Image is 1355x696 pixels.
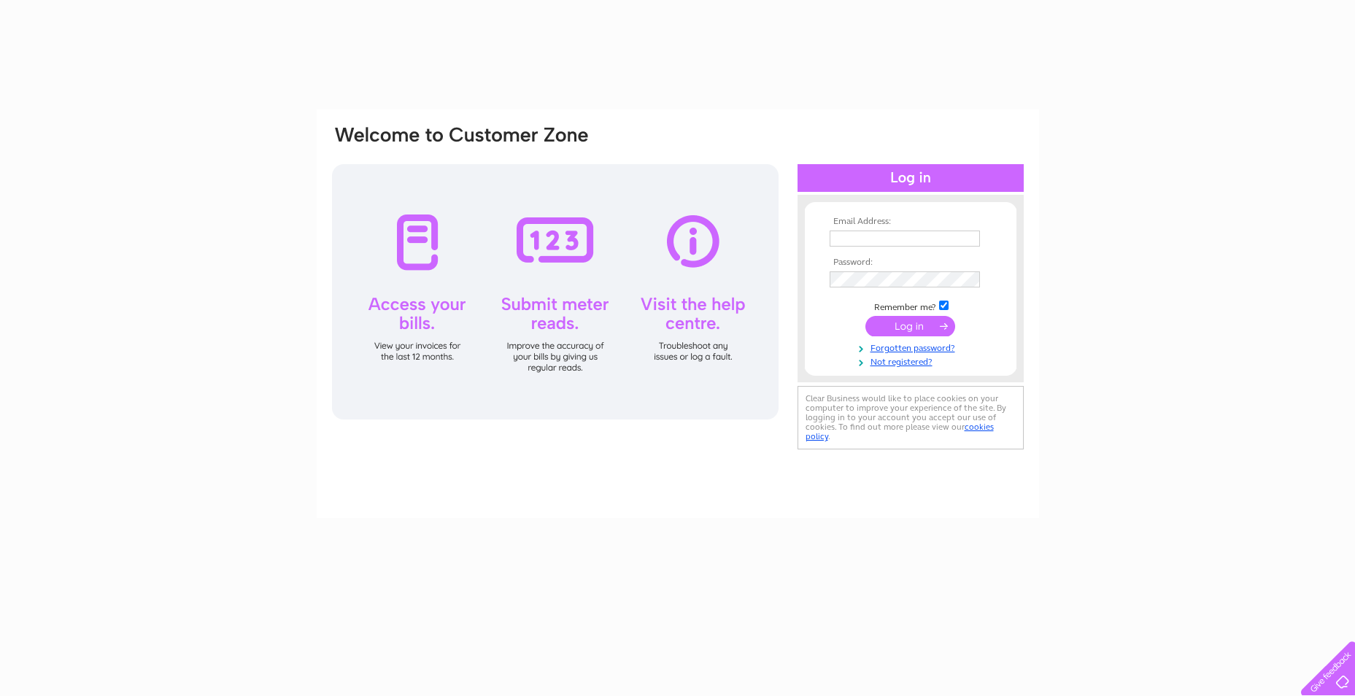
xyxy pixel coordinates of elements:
[830,354,995,368] a: Not registered?
[826,217,995,227] th: Email Address:
[826,258,995,268] th: Password:
[830,340,995,354] a: Forgotten password?
[826,298,995,313] td: Remember me?
[865,316,955,336] input: Submit
[806,422,994,441] a: cookies policy
[798,386,1024,449] div: Clear Business would like to place cookies on your computer to improve your experience of the sit...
